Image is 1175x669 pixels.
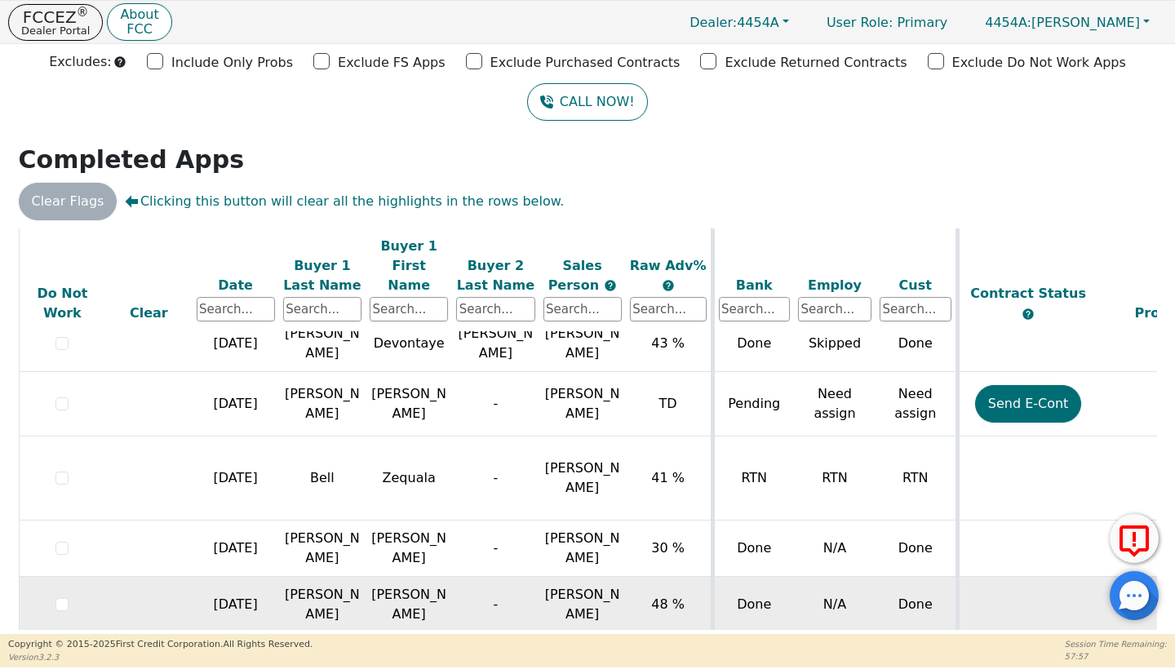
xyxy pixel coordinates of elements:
[876,372,957,436] td: Need assign
[719,297,791,321] input: Search...
[452,316,539,372] td: [PERSON_NAME]
[8,638,313,652] p: Copyright © 2015- 2025 First Credit Corporation.
[1065,650,1167,662] p: 57:57
[543,297,622,321] input: Search...
[120,23,158,36] p: FCC
[19,145,245,174] strong: Completed Apps
[970,286,1086,301] span: Contract Status
[193,436,279,521] td: [DATE]
[366,372,452,436] td: [PERSON_NAME]
[197,275,275,295] div: Date
[1110,514,1159,563] button: Report Error to FCC
[651,470,685,485] span: 41 %
[452,436,539,521] td: -
[366,521,452,577] td: [PERSON_NAME]
[279,436,366,521] td: Bell
[193,521,279,577] td: [DATE]
[545,460,620,495] span: [PERSON_NAME]
[651,335,685,351] span: 43 %
[197,297,275,321] input: Search...
[366,577,452,633] td: [PERSON_NAME]
[659,396,677,411] span: TD
[193,372,279,436] td: [DATE]
[880,275,951,295] div: Cust
[490,53,681,73] p: Exclude Purchased Contracts
[370,297,448,321] input: Search...
[279,372,366,436] td: [PERSON_NAME]
[975,385,1082,423] button: Send E-Cont
[370,236,448,295] div: Buyer 1 First Name
[545,530,620,565] span: [PERSON_NAME]
[952,53,1126,73] p: Exclude Do Not Work Apps
[548,257,604,292] span: Sales Person
[338,53,446,73] p: Exclude FS Apps
[794,521,876,577] td: N/A
[77,5,89,20] sup: ®
[223,639,313,649] span: All Rights Reserved.
[8,4,103,41] button: FCCEZ®Dealer Portal
[21,9,90,25] p: FCCEZ
[452,372,539,436] td: -
[712,316,794,372] td: Done
[109,303,188,323] div: Clear
[283,297,361,321] input: Search...
[193,316,279,372] td: [DATE]
[810,7,964,38] a: User Role: Primary
[712,436,794,521] td: RTN
[452,577,539,633] td: -
[719,275,791,295] div: Bank
[880,297,951,321] input: Search...
[651,596,685,612] span: 48 %
[968,10,1167,35] button: 4454A:[PERSON_NAME]
[827,15,893,30] span: User Role :
[1065,638,1167,650] p: Session Time Remaining:
[283,255,361,295] div: Buyer 1 Last Name
[630,257,707,272] span: Raw Adv%
[8,651,313,663] p: Version 3.2.3
[876,436,957,521] td: RTN
[49,52,111,72] p: Excludes:
[120,8,158,21] p: About
[125,192,564,211] span: Clicking this button will clear all the highlights in the rows below.
[279,577,366,633] td: [PERSON_NAME]
[527,83,647,121] button: CALL NOW!
[794,316,876,372] td: Skipped
[452,521,539,577] td: -
[725,53,907,73] p: Exclude Returned Contracts
[366,436,452,521] td: Zequala
[712,577,794,633] td: Done
[794,372,876,436] td: Need assign
[366,316,452,372] td: Devontaye
[985,15,1140,30] span: [PERSON_NAME]
[651,540,685,556] span: 30 %
[672,10,806,35] button: Dealer:4454A
[456,297,534,321] input: Search...
[279,521,366,577] td: [PERSON_NAME]
[985,15,1031,30] span: 4454A:
[876,577,957,633] td: Done
[876,316,957,372] td: Done
[630,297,707,321] input: Search...
[107,3,171,42] button: AboutFCC
[794,577,876,633] td: N/A
[689,15,779,30] span: 4454A
[794,436,876,521] td: RTN
[712,521,794,577] td: Done
[456,255,534,295] div: Buyer 2 Last Name
[798,275,871,295] div: Employ
[545,386,620,421] span: [PERSON_NAME]
[545,587,620,622] span: [PERSON_NAME]
[171,53,293,73] p: Include Only Probs
[193,577,279,633] td: [DATE]
[876,521,957,577] td: Done
[689,15,737,30] span: Dealer:
[279,316,366,372] td: [PERSON_NAME]
[798,297,871,321] input: Search...
[712,372,794,436] td: Pending
[810,7,964,38] p: Primary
